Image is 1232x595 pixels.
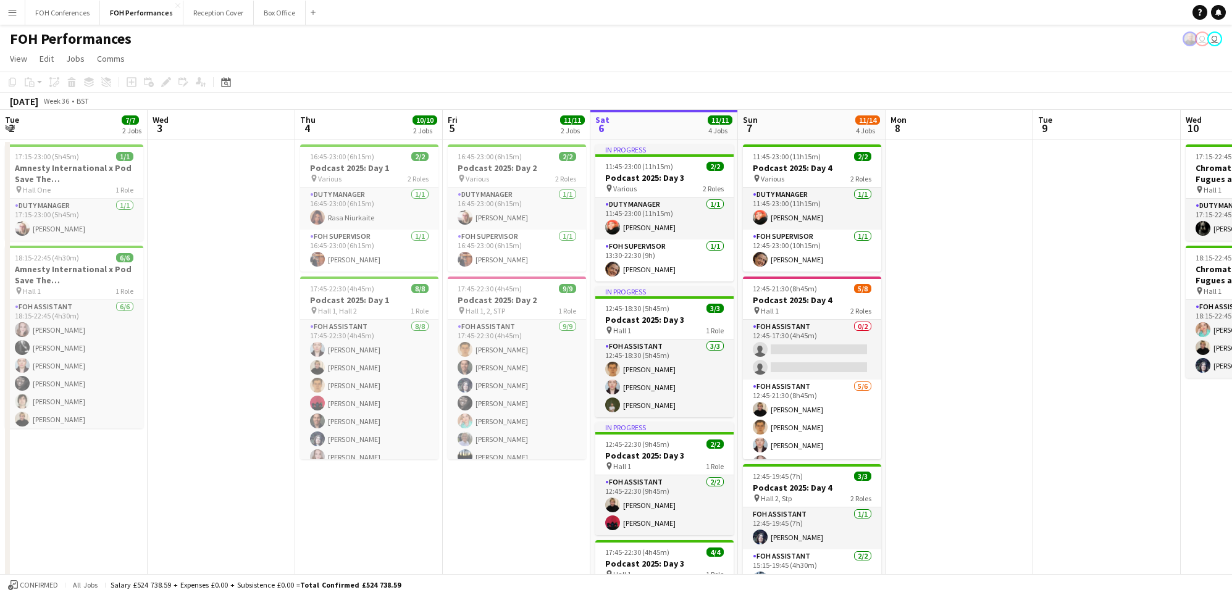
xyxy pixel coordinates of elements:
[613,462,631,471] span: Hall 1
[115,286,133,296] span: 1 Role
[855,115,880,125] span: 11/14
[856,126,879,135] div: 4 Jobs
[448,320,586,505] app-card-role: FOH Assistant9/917:45-22:30 (4h45m)[PERSON_NAME][PERSON_NAME][PERSON_NAME][PERSON_NAME][PERSON_NA...
[560,115,585,125] span: 11/11
[116,152,133,161] span: 1/1
[310,284,374,293] span: 17:45-22:30 (4h45m)
[77,96,89,106] div: BST
[300,188,438,230] app-card-role: Duty Manager1/116:45-23:00 (6h15m)Rasa Niurkaite
[743,277,881,459] div: 12:45-21:30 (8h45m)5/8Podcast 2025: Day 4 Hall 12 RolesFOH Assistant0/212:45-17:30 (4h45m) FOH As...
[153,114,169,125] span: Wed
[318,174,342,183] span: Various
[23,286,41,296] span: Hall 1
[706,462,724,471] span: 1 Role
[1195,31,1210,46] app-user-avatar: Visitor Services
[254,1,306,25] button: Box Office
[595,286,734,296] div: In progress
[35,51,59,67] a: Edit
[706,162,724,171] span: 2/2
[595,114,610,125] span: Sat
[595,198,734,239] app-card-role: Duty Manager1/111:45-23:00 (11h15m)[PERSON_NAME]
[1186,114,1202,125] span: Wed
[854,472,871,481] span: 3/3
[122,115,139,125] span: 7/7
[100,1,183,25] button: FOH Performances
[850,306,871,315] span: 2 Roles
[5,51,32,67] a: View
[10,30,132,48] h1: FOH Performances
[151,121,169,135] span: 3
[741,121,758,135] span: 7
[558,306,576,315] span: 1 Role
[761,306,779,315] span: Hall 1
[3,121,19,135] span: 2
[743,507,881,549] app-card-role: FOH Assistant1/112:45-19:45 (7h)[PERSON_NAME]
[300,230,438,272] app-card-role: FOH Supervisor1/116:45-23:00 (6h15m)[PERSON_NAME]
[1036,121,1052,135] span: 9
[708,115,732,125] span: 11/11
[300,162,438,173] h3: Podcast 2025: Day 1
[850,494,871,503] span: 2 Roles
[448,230,586,272] app-card-role: FOH Supervisor1/116:45-23:00 (6h15m)[PERSON_NAME]
[559,284,576,293] span: 9/9
[605,547,669,557] span: 17:45-22:30 (4h45m)
[1204,185,1222,194] span: Hall 1
[854,152,871,161] span: 2/2
[1183,31,1197,46] app-user-avatar: PERM Chris Nye
[605,439,669,449] span: 12:45-22:30 (9h45m)
[605,162,673,171] span: 11:45-23:00 (11h15m)
[5,144,143,241] app-job-card: 17:15-23:00 (5h45m)1/1Amnesty International x Pod Save The [GEOGRAPHIC_DATA] Hall One1 RoleDuty M...
[753,284,817,293] span: 12:45-21:30 (8h45m)
[761,174,784,183] span: Various
[300,277,438,459] app-job-card: 17:45-22:30 (4h45m)8/8Podcast 2025: Day 1 Hall 1, Hall 21 RoleFOH Assistant8/817:45-22:30 (4h45m)...
[706,570,724,579] span: 1 Role
[559,152,576,161] span: 2/2
[5,162,143,185] h3: Amnesty International x Pod Save The [GEOGRAPHIC_DATA]
[743,320,881,380] app-card-role: FOH Assistant0/212:45-17:30 (4h45m)
[411,152,429,161] span: 2/2
[41,96,72,106] span: Week 36
[448,188,586,230] app-card-role: Duty Manager1/116:45-23:00 (6h15m)[PERSON_NAME]
[555,174,576,183] span: 2 Roles
[183,1,254,25] button: Reception Cover
[706,439,724,449] span: 2/2
[753,152,821,161] span: 11:45-23:00 (11h15m)
[595,422,734,535] app-job-card: In progress12:45-22:30 (9h45m)2/2Podcast 2025: Day 3 Hall 11 RoleFOH Assistant2/212:45-22:30 (9h4...
[743,144,881,272] app-job-card: 11:45-23:00 (11h15m)2/2Podcast 2025: Day 4 Various2 RolesDuty Manager1/111:45-23:00 (11h15m)[PERS...
[595,422,734,432] div: In progress
[743,380,881,511] app-card-role: FOH Assistant5/612:45-21:30 (8h45m)[PERSON_NAME][PERSON_NAME][PERSON_NAME][PERSON_NAME]
[300,320,438,487] app-card-role: FOH Assistant8/817:45-22:30 (4h45m)[PERSON_NAME][PERSON_NAME][PERSON_NAME][PERSON_NAME][PERSON_NA...
[613,326,631,335] span: Hall 1
[300,144,438,272] app-job-card: 16:45-23:00 (6h15m)2/2Podcast 2025: Day 1 Various2 RolesDuty Manager1/116:45-23:00 (6h15m)Rasa Ni...
[5,114,19,125] span: Tue
[595,286,734,417] div: In progress12:45-18:30 (5h45m)3/3Podcast 2025: Day 3 Hall 11 RoleFOH Assistant3/312:45-18:30 (5h4...
[743,230,881,272] app-card-role: FOH Supervisor1/112:45-23:00 (10h15m)[PERSON_NAME]
[595,172,734,183] h3: Podcast 2025: Day 3
[448,277,586,459] app-job-card: 17:45-22:30 (4h45m)9/9Podcast 2025: Day 2 Hall 1, 2, STP1 RoleFOH Assistant9/917:45-22:30 (4h45m)...
[595,144,734,281] app-job-card: In progress11:45-23:00 (11h15m)2/2Podcast 2025: Day 3 Various2 RolesDuty Manager1/111:45-23:00 (1...
[743,162,881,173] h3: Podcast 2025: Day 4
[743,482,881,493] h3: Podcast 2025: Day 4
[466,306,505,315] span: Hall 1, 2, STP
[1184,121,1202,135] span: 10
[613,184,637,193] span: Various
[300,580,401,589] span: Total Confirmed £524 738.59
[890,114,907,125] span: Mon
[743,294,881,306] h3: Podcast 2025: Day 4
[15,152,79,161] span: 17:15-23:00 (5h45m)
[458,152,522,161] span: 16:45-23:00 (6h15m)
[5,246,143,428] app-job-card: 18:15-22:45 (4h30m)6/6Amnesty International x Pod Save The [GEOGRAPHIC_DATA] Hall 11 RoleFOH Assi...
[6,578,60,592] button: Confirmed
[703,184,724,193] span: 2 Roles
[595,144,734,154] div: In progress
[595,239,734,281] app-card-role: FOH Supervisor1/113:30-22:30 (9h)[PERSON_NAME]
[5,264,143,286] h3: Amnesty International x Pod Save The [GEOGRAPHIC_DATA]
[448,144,586,272] div: 16:45-23:00 (6h15m)2/2Podcast 2025: Day 2 Various2 RolesDuty Manager1/116:45-23:00 (6h15m)[PERSON...
[23,185,51,194] span: Hall One
[595,475,734,535] app-card-role: FOH Assistant2/212:45-22:30 (9h45m)[PERSON_NAME][PERSON_NAME]
[605,304,669,313] span: 12:45-18:30 (5h45m)
[20,581,58,589] span: Confirmed
[10,53,27,64] span: View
